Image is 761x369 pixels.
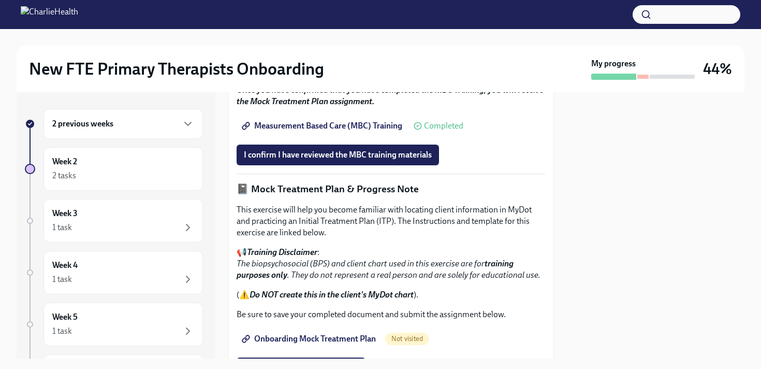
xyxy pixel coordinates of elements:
[237,116,409,136] a: Measurement Based Care (MBC) Training
[52,208,78,219] h6: Week 3
[237,145,439,165] button: I confirm I have reviewed the MBC training materials
[43,109,203,139] div: 2 previous weeks
[25,199,203,243] a: Week 31 task
[237,182,545,196] p: 📓 Mock Treatment Plan & Progress Note
[25,303,203,346] a: Week 51 task
[244,150,432,160] span: I confirm I have reviewed the MBC training materials
[237,289,545,301] p: (⚠️ ).
[385,335,429,343] span: Not visited
[247,247,317,257] strong: Training Disclaimer
[237,329,383,349] a: Onboarding Mock Treatment Plan
[52,274,72,285] div: 1 task
[52,170,76,181] div: 2 tasks
[52,118,113,130] h6: 2 previous weeks
[52,311,78,323] h6: Week 5
[591,58,636,69] strong: My progress
[244,334,376,344] span: Onboarding Mock Treatment Plan
[21,6,78,23] img: CharlieHealth
[424,122,463,130] span: Completed
[52,222,72,233] div: 1 task
[25,251,203,294] a: Week 41 task
[250,290,414,300] strong: Do NOT create this in the client's MyDot chart
[52,325,72,337] div: 1 task
[244,121,402,131] span: Measurement Based Care (MBC) Training
[25,147,203,191] a: Week 22 tasks
[237,309,545,320] p: Be sure to save your completed document and submit the assignment below.
[703,60,732,78] h3: 44%
[52,260,78,271] h6: Week 4
[52,156,77,167] h6: Week 2
[237,259,540,280] em: The biopsychosocial (BPS) and client chart used in this exercise are for . They do not represent ...
[29,59,324,79] h2: New FTE Primary Therapists Onboarding
[237,247,545,281] p: 📢 :
[237,259,514,280] strong: training purposes only
[237,204,545,238] p: This exercise will help you become familiar with locating client information in MyDot and practic...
